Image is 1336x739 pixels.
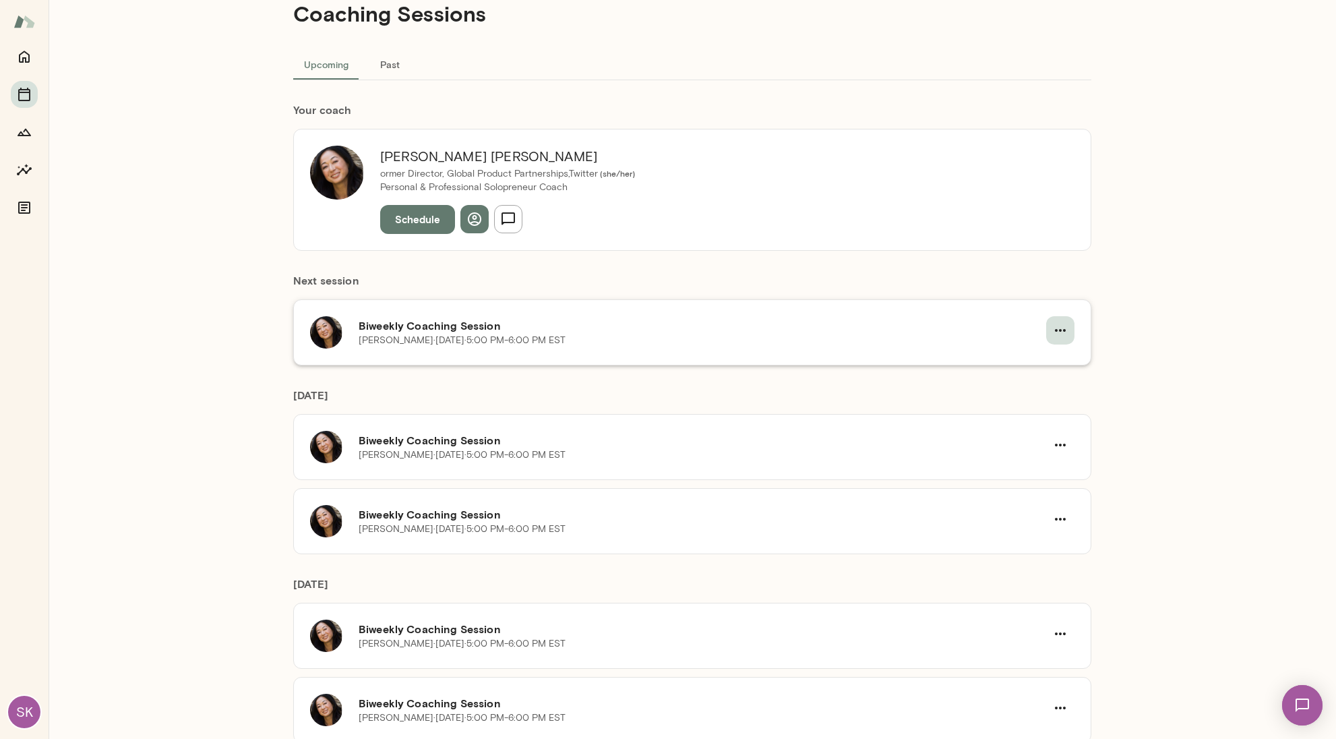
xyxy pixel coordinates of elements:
[359,637,566,651] p: [PERSON_NAME] · [DATE] · 5:00 PM-6:00 PM EST
[11,194,38,221] button: Documents
[359,695,1046,711] h6: Biweekly Coaching Session
[11,156,38,183] button: Insights
[359,506,1046,523] h6: Biweekly Coaching Session
[359,711,566,725] p: [PERSON_NAME] · [DATE] · 5:00 PM-6:00 PM EST
[359,448,566,462] p: [PERSON_NAME] · [DATE] · 5:00 PM-6:00 PM EST
[293,272,1091,299] h6: Next session
[380,167,635,181] p: ormer Director, Global Product Partnerships, Twitter
[293,1,486,26] h4: Coaching Sessions
[598,169,635,178] span: ( she/her )
[359,621,1046,637] h6: Biweekly Coaching Session
[494,205,522,233] button: Send message
[13,9,35,34] img: Mento
[310,146,364,200] img: Ming Chen
[11,81,38,108] button: Sessions
[293,48,359,80] button: Upcoming
[359,48,420,80] button: Past
[380,146,635,167] h6: [PERSON_NAME] [PERSON_NAME]
[460,205,489,233] button: View profile
[359,523,566,536] p: [PERSON_NAME] · [DATE] · 5:00 PM-6:00 PM EST
[8,696,40,728] div: SK
[380,205,455,233] button: Schedule
[380,181,635,194] p: Personal & Professional Solopreneur Coach
[293,48,1091,80] div: basic tabs example
[359,432,1046,448] h6: Biweekly Coaching Session
[359,318,1046,334] h6: Biweekly Coaching Session
[11,119,38,146] button: Growth Plan
[11,43,38,70] button: Home
[293,576,1091,603] h6: [DATE]
[359,334,566,347] p: [PERSON_NAME] · [DATE] · 5:00 PM-6:00 PM EST
[293,387,1091,414] h6: [DATE]
[293,102,1091,118] h6: Your coach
